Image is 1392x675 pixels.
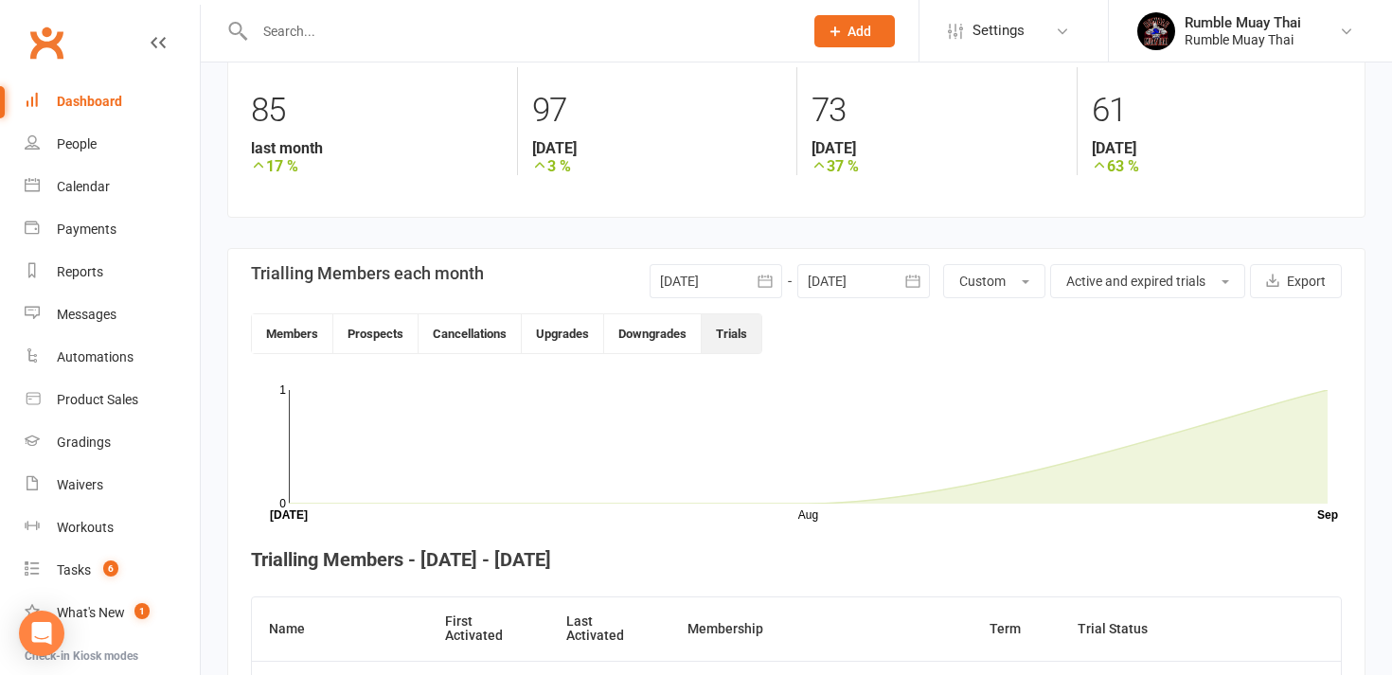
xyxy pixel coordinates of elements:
[25,549,200,592] a: Tasks 6
[57,562,91,577] div: Tasks
[943,264,1045,298] button: Custom
[57,520,114,535] div: Workouts
[419,314,522,353] button: Cancellations
[57,136,97,151] div: People
[549,597,669,661] th: Last Activated
[812,82,1062,139] div: 73
[252,314,333,353] button: Members
[1066,274,1205,289] span: Active and expired trials
[57,435,111,450] div: Gradings
[251,157,503,175] strong: 17 %
[25,592,200,634] a: What's New1
[249,18,790,44] input: Search...
[25,421,200,464] a: Gradings
[25,293,200,336] a: Messages
[973,597,1061,661] th: Term
[702,314,761,353] button: Trials
[1092,157,1343,175] strong: 63 %
[25,336,200,379] a: Automations
[812,139,1062,157] strong: [DATE]
[814,15,895,47] button: Add
[103,560,118,577] span: 6
[251,82,503,139] div: 85
[1061,597,1341,661] th: Trial Status
[251,549,1342,570] h4: Trialling Members - [DATE] - [DATE]
[25,80,200,123] a: Dashboard
[57,392,138,407] div: Product Sales
[522,314,604,353] button: Upgrades
[973,9,1025,52] span: Settings
[532,157,783,175] strong: 3 %
[252,597,428,661] th: Name
[1185,31,1301,48] div: Rumble Muay Thai
[57,477,103,492] div: Waivers
[532,139,783,157] strong: [DATE]
[25,251,200,293] a: Reports
[1137,12,1175,50] img: thumb_image1688088946.png
[25,464,200,506] a: Waivers
[19,611,64,656] div: Open Intercom Messenger
[57,94,122,109] div: Dashboard
[57,349,134,364] div: Automations
[670,597,973,661] th: Membership
[25,166,200,208] a: Calendar
[812,157,1062,175] strong: 37 %
[57,307,116,322] div: Messages
[604,314,702,353] button: Downgrades
[25,506,200,549] a: Workouts
[57,222,116,237] div: Payments
[1250,264,1342,298] button: Export
[428,597,549,661] th: First Activated
[251,264,484,283] h3: Trialling Members each month
[25,208,200,251] a: Payments
[1050,264,1245,298] button: Active and expired trials
[57,179,110,194] div: Calendar
[23,19,70,66] a: Clubworx
[25,379,200,421] a: Product Sales
[959,274,1006,289] span: Custom
[532,82,783,139] div: 97
[57,605,125,620] div: What's New
[25,123,200,166] a: People
[251,139,503,157] strong: last month
[848,24,871,39] span: Add
[57,264,103,279] div: Reports
[1185,14,1301,31] div: Rumble Muay Thai
[333,314,419,353] button: Prospects
[1092,82,1343,139] div: 61
[134,603,150,619] span: 1
[1092,139,1343,157] strong: [DATE]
